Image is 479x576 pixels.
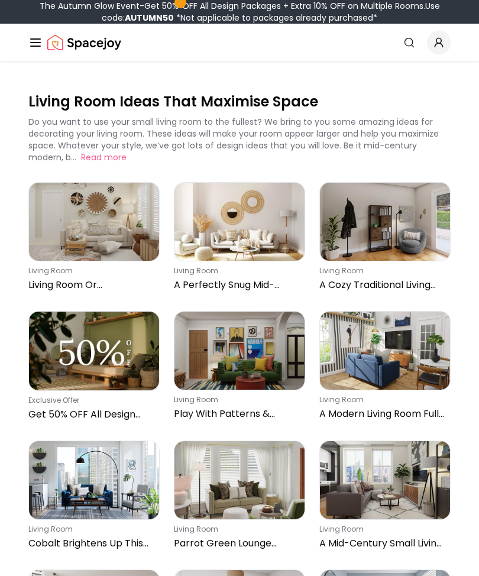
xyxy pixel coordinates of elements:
[319,278,446,292] p: A Cozy Traditional Living Room
[29,183,159,261] img: Living Room Or Bohemian Haven?
[174,441,305,555] a: Parrot Green Lounge Chairs: A French Country Living Roomliving roomParrot Green Lounge Chairs: A ...
[28,441,160,555] a: Cobalt Brightens Up This Mid-Century Industrial Living Roomliving roomCobalt Brightens Up This Mi...
[28,525,155,534] p: living room
[125,12,174,24] b: AUTUMN50
[174,525,300,534] p: living room
[29,441,159,519] img: Cobalt Brightens Up This Mid-Century Industrial Living Room
[320,441,450,519] img: A Mid-Century Small Living Room Designed to Maximize Space
[28,266,155,276] p: living room
[174,266,300,276] p: living room
[174,182,305,297] a: A Perfectly Snug Mid-Century Modern Living Roomliving roomA Perfectly Snug Mid-Century Modern Liv...
[81,151,127,163] button: Read more
[174,312,305,390] img: Play With Patterns & Colors In This Boho Eclectic Living Room
[28,92,451,111] p: Living Room Ideas That Maximise Space
[47,31,121,54] img: Spacejoy Logo
[28,182,160,297] a: Living Room Or Bohemian Haven?living roomLiving Room Or [GEOGRAPHIC_DATA]?
[319,441,451,555] a: A Mid-Century Small Living Room Designed to Maximize Spaceliving roomA Mid-Century Small Living R...
[174,407,300,421] p: Play With Patterns & Colors In This Boho Eclectic Living Room
[320,312,450,390] img: A Modern Living Room Full of Bold Blue Views
[28,536,155,551] p: Cobalt Brightens Up This Mid-Century Industrial Living Room
[319,182,451,297] a: A Cozy Traditional Living Roomliving roomA Cozy Traditional Living Room
[28,407,155,422] p: Get 50% OFF All Design Packages
[174,12,377,24] span: *Not applicable to packages already purchased*
[320,183,450,261] img: A Cozy Traditional Living Room
[28,278,155,292] p: Living Room Or [GEOGRAPHIC_DATA]?
[319,266,446,276] p: living room
[174,183,305,261] img: A Perfectly Snug Mid-Century Modern Living Room
[319,525,446,534] p: living room
[29,312,159,390] img: Get 50% OFF All Design Packages
[174,395,300,405] p: living room
[174,278,300,292] p: A Perfectly Snug Mid-Century Modern Living Room
[28,116,439,163] p: Do you want to use your small living room to the fullest? We bring to you some amazing ideas for ...
[28,311,160,426] a: Get 50% OFF All Design PackagesExclusive OfferGet 50% OFF All Design Packages
[319,311,451,426] a: A Modern Living Room Full of Bold Blue Viewsliving roomA Modern Living Room Full of Bold Blue Views
[319,407,446,421] p: A Modern Living Room Full of Bold Blue Views
[319,536,446,551] p: A Mid-Century Small Living Room Designed to Maximize Space
[174,311,305,426] a: Play With Patterns & Colors In This Boho Eclectic Living Roomliving roomPlay With Patterns & Colo...
[47,31,121,54] a: Spacejoy
[28,396,155,405] p: Exclusive Offer
[174,536,300,551] p: Parrot Green Lounge Chairs: A French Country Living Room
[28,24,451,62] nav: Global
[174,441,305,519] img: Parrot Green Lounge Chairs: A French Country Living Room
[319,395,446,405] p: living room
